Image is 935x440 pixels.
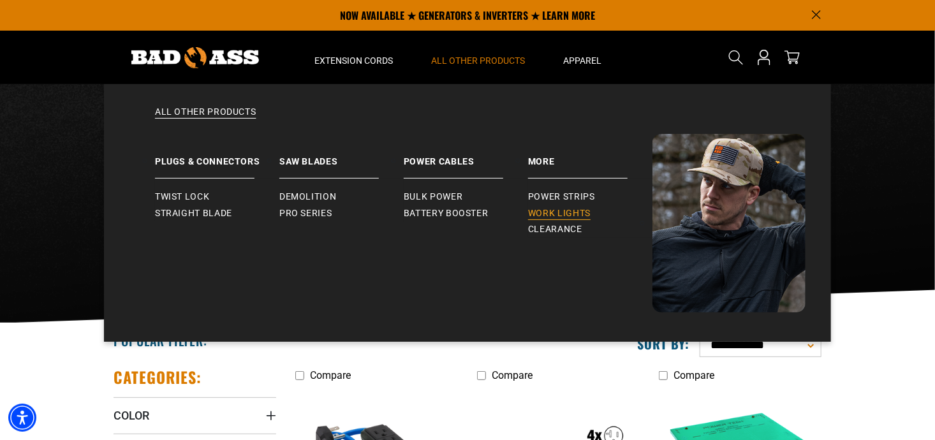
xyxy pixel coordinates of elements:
label: Sort by: [637,335,689,352]
span: Extension Cords [314,55,393,66]
a: Power Cables [404,134,528,179]
summary: Apparel [544,31,621,84]
a: Pro Series [279,205,404,222]
span: Clearance [528,224,582,235]
a: Battery Booster [404,205,528,222]
span: Color [114,408,149,423]
span: Pro Series [279,208,332,219]
span: Bulk Power [404,191,462,203]
img: Bad Ass Extension Cords [131,47,259,68]
span: Demolition [279,191,336,203]
a: Open this option [754,31,774,84]
a: Twist Lock [155,189,279,205]
a: cart [782,50,802,65]
h2: Popular Filter: [114,332,207,349]
a: All Other Products [129,106,806,134]
a: Work Lights [528,205,652,222]
span: Compare [310,369,351,381]
span: All Other Products [431,55,525,66]
a: Clearance [528,221,652,238]
summary: All Other Products [412,31,544,84]
a: Saw Blades [279,134,404,179]
span: Compare [492,369,533,381]
span: Apparel [563,55,601,66]
summary: Search [726,47,746,68]
summary: Extension Cords [295,31,412,84]
span: Battery Booster [404,208,489,219]
span: Twist Lock [155,191,209,203]
span: Straight Blade [155,208,232,219]
span: Compare [674,369,714,381]
a: Bulk Power [404,189,528,205]
a: Plugs & Connectors [155,134,279,179]
a: Battery Booster More Power Strips [528,134,652,179]
a: Demolition [279,189,404,205]
span: Work Lights [528,208,591,219]
summary: Color [114,397,276,433]
a: Power Strips [528,189,652,205]
span: Power Strips [528,191,595,203]
div: Accessibility Menu [8,404,36,432]
h2: Categories: [114,367,202,387]
img: Bad Ass Extension Cords [652,134,806,312]
a: Straight Blade [155,205,279,222]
